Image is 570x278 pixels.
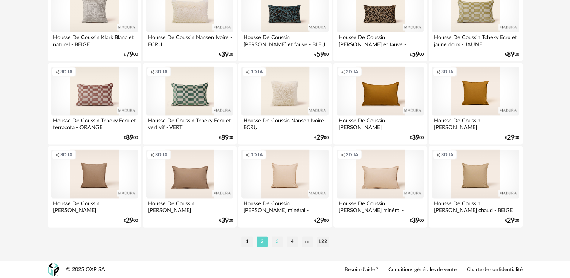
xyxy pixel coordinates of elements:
a: Creation icon 3D IA Housse De Coussin Nansen Ivoire - ECRU €2900 [238,63,332,145]
span: Creation icon [55,69,60,75]
span: 39 [412,135,419,141]
span: Creation icon [436,69,440,75]
span: 39 [221,52,229,57]
div: Housse De Coussin Tcheky Ecru et jaune doux - JAUNE [432,32,519,47]
div: € 00 [410,218,424,223]
span: 39 [221,218,229,223]
span: 3D IA [60,152,73,158]
a: Creation icon 3D IA Housse De Coussin [PERSON_NAME] €3900 [333,63,427,145]
li: 2 [257,237,268,247]
div: € 00 [219,218,233,223]
a: Conditions générales de vente [388,267,457,273]
a: Creation icon 3D IA Housse De Coussin Tcheky Ecru et terracota - ORANGE €8900 [48,63,141,145]
span: 29 [507,135,515,141]
a: Creation icon 3D IA Housse De Coussin [PERSON_NAME] minéral - NATUREL €3900 [333,146,427,228]
li: 1 [241,237,253,247]
div: € 00 [410,135,424,141]
div: Housse De Coussin [PERSON_NAME] et fauve - BLEU [241,32,328,47]
div: Housse De Coussin Tcheky Ecru et terracota - ORANGE [51,116,138,131]
span: 3D IA [251,152,263,158]
span: 3D IA [346,69,358,75]
span: Creation icon [245,152,250,158]
span: 3D IA [155,152,168,158]
div: Housse De Coussin Nansen Ivoire - ECRU [146,32,233,47]
img: OXP [48,263,59,276]
a: Creation icon 3D IA Housse De Coussin [PERSON_NAME] minéral - NATUREL €2900 [238,146,332,228]
div: € 00 [410,52,424,57]
div: Housse De Coussin [PERSON_NAME] minéral - NATUREL [337,199,423,214]
div: Housse De Coussin Tcheky Ecru et vert vif - VERT [146,116,233,131]
div: Housse De Coussin Nansen Ivoire - ECRU [241,116,328,131]
a: Creation icon 3D IA Housse De Coussin [PERSON_NAME] chaud - BEIGE €2900 [429,146,522,228]
span: 3D IA [155,69,168,75]
a: Besoin d'aide ? [345,267,378,273]
div: € 00 [219,52,233,57]
div: € 00 [505,52,519,57]
span: Creation icon [150,152,154,158]
a: Creation icon 3D IA Housse De Coussin [PERSON_NAME] €3900 [143,146,236,228]
div: € 00 [219,135,233,141]
div: Housse De Coussin [PERSON_NAME] [146,199,233,214]
span: Creation icon [341,152,345,158]
span: 29 [316,135,324,141]
div: € 00 [314,52,329,57]
div: € 00 [314,218,329,223]
span: 29 [316,218,324,223]
span: Creation icon [436,152,440,158]
div: € 00 [505,218,519,223]
a: Charte de confidentialité [467,267,523,273]
span: 3D IA [441,69,454,75]
a: Creation icon 3D IA Housse De Coussin Tcheky Ecru et vert vif - VERT €8900 [143,63,236,145]
span: 3D IA [441,152,454,158]
div: € 00 [124,218,138,223]
span: Creation icon [341,69,345,75]
span: 89 [126,135,133,141]
div: Housse De Coussin [PERSON_NAME] chaud - BEIGE [432,199,519,214]
span: 29 [126,218,133,223]
span: 59 [412,52,419,57]
div: Housse De Coussin [PERSON_NAME] et fauve - NATUREL [337,32,423,47]
span: 39 [412,218,419,223]
span: 89 [507,52,515,57]
li: 3 [272,237,283,247]
span: Creation icon [150,69,154,75]
span: 3D IA [60,69,73,75]
span: 3D IA [346,152,358,158]
div: € 00 [314,135,329,141]
span: 79 [126,52,133,57]
span: Creation icon [55,152,60,158]
div: Housse De Coussin [PERSON_NAME] [432,116,519,131]
div: Housse De Coussin [PERSON_NAME] minéral - NATUREL [241,199,328,214]
span: Creation icon [245,69,250,75]
div: € 00 [505,135,519,141]
div: € 00 [124,135,138,141]
span: 89 [221,135,229,141]
div: © 2025 OXP SA [66,266,105,273]
a: Creation icon 3D IA Housse De Coussin [PERSON_NAME] €2900 [48,146,141,228]
span: 29 [507,218,515,223]
a: Creation icon 3D IA Housse De Coussin [PERSON_NAME] €2900 [429,63,522,145]
div: Housse De Coussin [PERSON_NAME] [51,199,138,214]
div: € 00 [124,52,138,57]
div: Housse De Coussin Klark Blanc et naturel - BEIGE [51,32,138,47]
span: 59 [316,52,324,57]
li: 4 [287,237,298,247]
span: 3D IA [251,69,263,75]
div: Housse De Coussin [PERSON_NAME] [337,116,423,131]
li: 122 [317,237,329,247]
